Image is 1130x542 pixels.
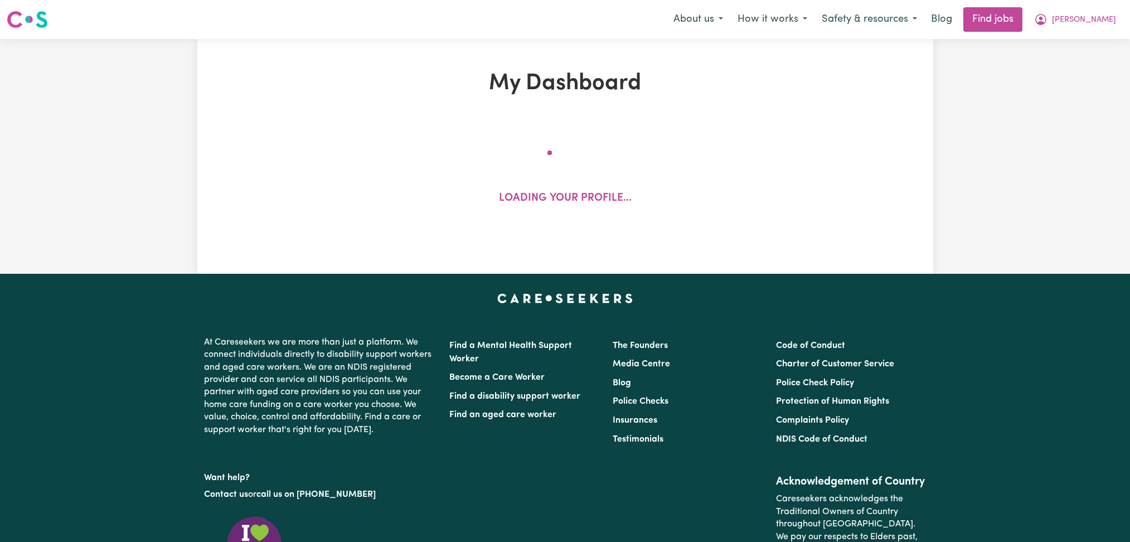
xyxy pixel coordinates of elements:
button: How it works [730,8,814,31]
a: Complaints Policy [776,416,849,425]
p: Want help? [204,467,436,484]
a: Find jobs [963,7,1022,32]
a: Find an aged care worker [449,410,556,419]
button: My Account [1027,8,1123,31]
a: Charter of Customer Service [776,360,894,369]
a: Media Centre [613,360,670,369]
a: Careseekers home page [497,294,633,303]
h1: My Dashboard [327,70,804,97]
a: Find a Mental Health Support Worker [449,341,572,364]
a: Blog [924,7,959,32]
iframe: Button to launch messaging window [1085,497,1121,533]
a: Become a Care Worker [449,373,545,382]
a: Testimonials [613,435,663,444]
button: Safety & resources [814,8,924,31]
p: At Careseekers we are more than just a platform. We connect individuals directly to disability su... [204,332,436,441]
a: Blog [613,379,631,388]
button: About us [666,8,730,31]
p: Loading your profile... [499,191,632,207]
p: or [204,484,436,505]
a: Police Checks [613,397,668,406]
a: Insurances [613,416,657,425]
a: call us on [PHONE_NUMBER] [256,490,376,499]
a: Code of Conduct [776,341,845,350]
a: NDIS Code of Conduct [776,435,867,444]
a: Find a disability support worker [449,392,580,401]
a: Protection of Human Rights [776,397,889,406]
span: [PERSON_NAME] [1052,14,1116,26]
a: The Founders [613,341,668,350]
img: Careseekers logo [7,9,48,30]
a: Careseekers logo [7,7,48,32]
a: Contact us [204,490,248,499]
h2: Acknowledgement of Country [776,475,926,488]
a: Police Check Policy [776,379,854,388]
